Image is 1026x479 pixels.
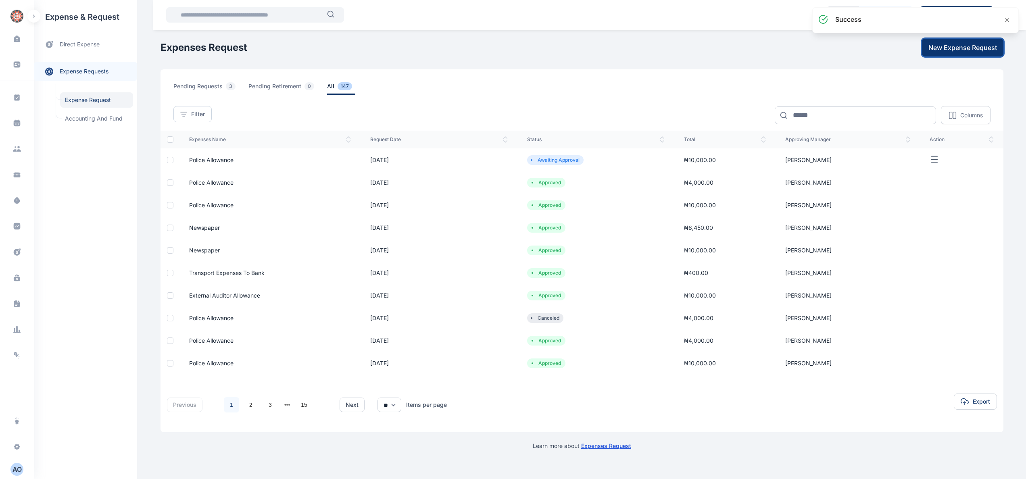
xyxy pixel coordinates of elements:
a: pending retirement0 [248,82,327,95]
p: Columns [960,111,983,119]
button: AO [10,463,23,476]
span: ₦ 10,000.00 [684,156,716,163]
li: 上一页 [209,399,220,410]
a: Accounting and Fund [60,111,133,126]
button: New Expense Request [922,39,1003,56]
li: Awaiting Approval [530,157,580,163]
li: Approved [530,292,562,299]
div: Items per page [406,401,447,409]
span: direct expense [60,40,100,49]
a: Expenses Request [581,442,631,449]
p: Learn more about [533,442,631,450]
li: Approved [530,225,562,231]
li: Approved [530,360,562,367]
a: expense requests [34,62,137,81]
td: [PERSON_NAME] [776,194,920,217]
div: expense requests [34,55,137,81]
td: [DATE] [361,217,517,239]
span: New Expense Request [928,43,997,52]
span: action [930,136,994,143]
li: 向后 3 页 [282,399,293,410]
span: pending retirement [248,82,317,95]
span: Export [973,398,990,406]
a: Police Allowance [189,179,234,186]
td: [DATE] [361,307,517,329]
a: 3 [263,397,278,412]
span: ₦ 10,000.00 [684,247,716,254]
li: 3 [262,397,278,413]
td: [PERSON_NAME] [776,239,920,262]
button: previous [167,398,202,412]
a: Police Allowance [189,314,234,321]
span: ₦ 6,450.00 [684,224,713,231]
button: Columns [941,106,991,124]
td: [DATE] [361,329,517,352]
li: Approved [530,270,562,276]
td: [PERSON_NAME] [776,307,920,329]
a: Newspaper [189,224,220,231]
td: [PERSON_NAME] [776,284,920,307]
td: [PERSON_NAME] [776,217,920,239]
a: Police Allowance [189,202,234,208]
span: 0 [304,82,314,90]
button: next [340,398,365,412]
span: expenses Name [189,136,351,143]
span: status [527,136,665,143]
a: all147 [327,82,365,95]
a: direct expense [34,34,137,55]
a: Expense Request [60,92,133,108]
td: [PERSON_NAME] [776,352,920,375]
li: 下一页 [315,399,327,410]
a: 1 [224,397,239,412]
td: [DATE] [361,262,517,284]
td: [PERSON_NAME] [776,148,920,171]
td: [PERSON_NAME] [776,329,920,352]
a: 2 [243,397,259,412]
span: approving manager [785,136,910,143]
span: ₦ 400.00 [684,269,708,276]
div: A O [10,464,23,474]
button: Export [954,394,997,410]
a: Police Allowance [189,156,234,163]
li: Approved [530,202,562,208]
span: pending requests [173,82,239,95]
span: ₦ 10,000.00 [684,292,716,299]
a: Transport Expenses to Bank [189,269,265,276]
span: 3 [226,82,236,90]
td: [DATE] [361,239,517,262]
a: Newspaper [189,247,220,254]
a: 15 [296,397,312,412]
span: ₦ 4,000.00 [684,179,713,186]
li: Canceled [530,315,560,321]
span: Filter [191,110,205,118]
td: [DATE] [361,171,517,194]
a: Police Allowance [189,337,234,344]
span: ₦ 10,000.00 [684,360,716,367]
li: Approved [530,337,562,344]
td: [DATE] [361,194,517,217]
td: [DATE] [361,148,517,171]
span: all [327,82,355,95]
span: ₦ 4,000.00 [684,314,713,321]
td: [PERSON_NAME] [776,171,920,194]
button: AO [5,463,29,476]
a: Police Allowance [189,360,234,367]
td: [DATE] [361,284,517,307]
li: Approved [530,247,562,254]
span: ₦ 10,000.00 [684,202,716,208]
button: next page [284,399,290,410]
